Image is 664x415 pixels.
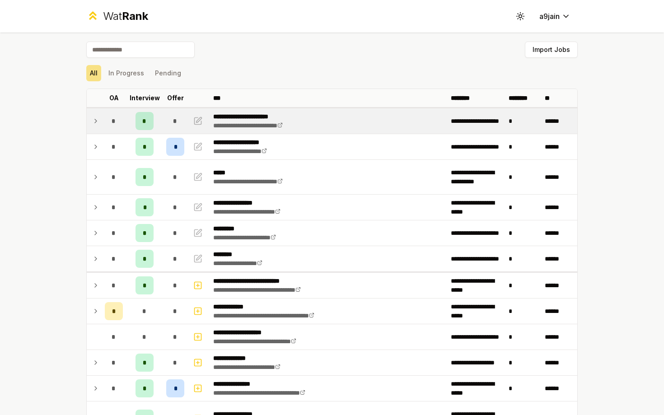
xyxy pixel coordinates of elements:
button: In Progress [105,65,148,81]
div: Wat [103,9,148,23]
span: a9jain [539,11,560,22]
button: Pending [151,65,185,81]
p: Interview [130,93,160,103]
span: Rank [122,9,148,23]
p: Offer [167,93,184,103]
button: Import Jobs [525,42,578,58]
button: a9jain [532,8,578,24]
p: OA [109,93,119,103]
a: WatRank [86,9,148,23]
button: All [86,65,101,81]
